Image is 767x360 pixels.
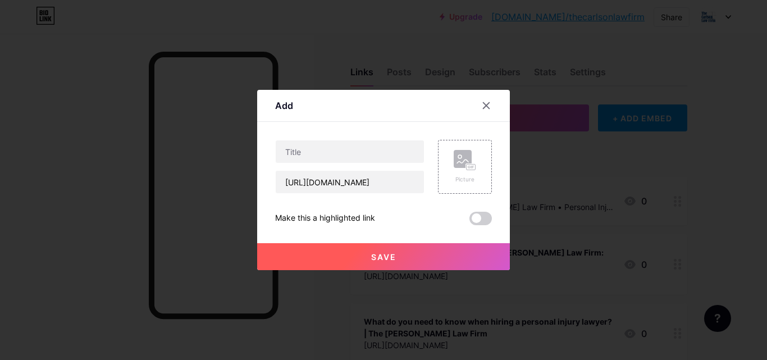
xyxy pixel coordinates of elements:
[454,175,476,184] div: Picture
[275,99,293,112] div: Add
[276,171,424,193] input: URL
[276,140,424,163] input: Title
[257,243,510,270] button: Save
[371,252,396,262] span: Save
[275,212,375,225] div: Make this a highlighted link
